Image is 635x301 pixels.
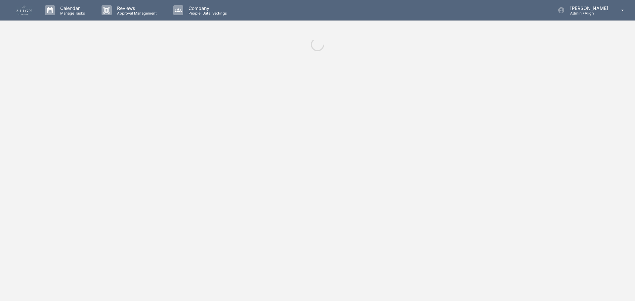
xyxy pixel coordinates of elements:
p: People, Data, Settings [183,11,230,16]
p: Manage Tasks [55,11,88,16]
p: [PERSON_NAME] [565,5,612,11]
p: Company [183,5,230,11]
p: Reviews [112,5,160,11]
p: Calendar [55,5,88,11]
p: Approval Management [112,11,160,16]
img: logo [16,6,32,15]
p: Admin • Align [565,11,612,16]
